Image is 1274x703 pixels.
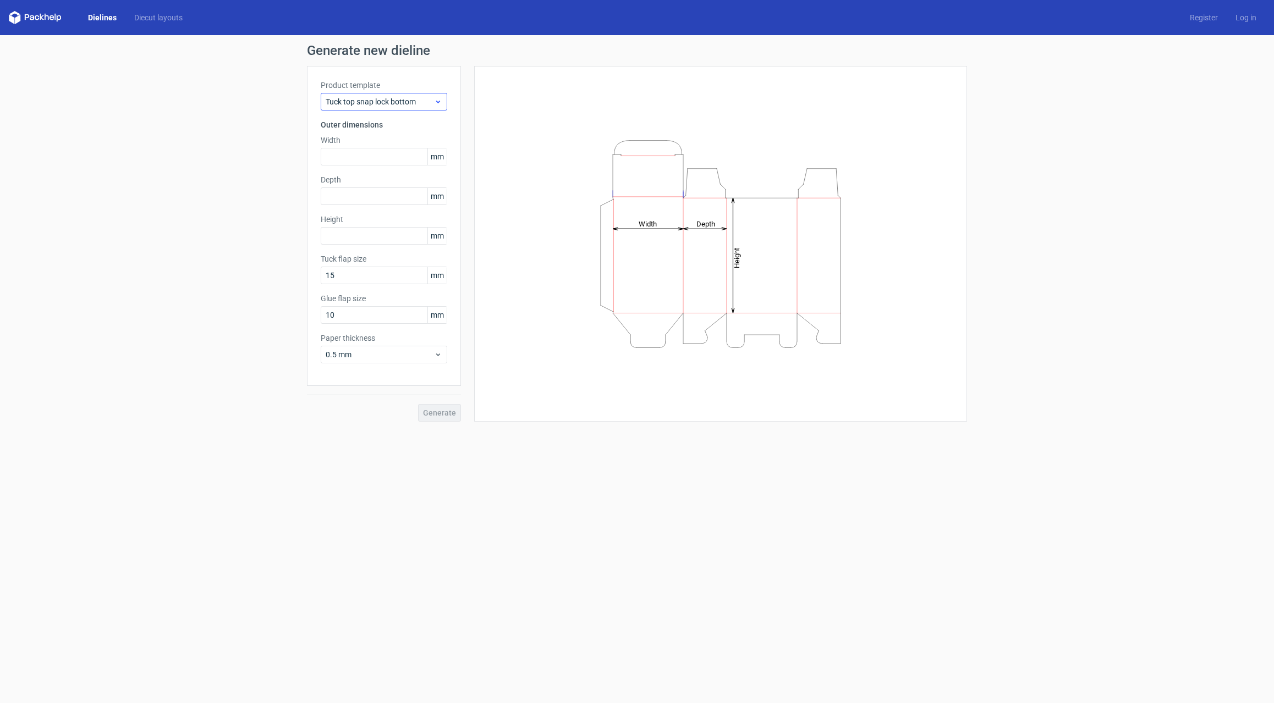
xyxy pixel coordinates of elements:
h1: Generate new dieline [307,44,967,57]
tspan: Width [639,219,657,228]
span: mm [427,307,447,323]
span: 0.5 mm [326,349,434,360]
tspan: Depth [696,219,715,228]
h3: Outer dimensions [321,119,447,130]
label: Paper thickness [321,333,447,344]
tspan: Height [733,247,741,268]
label: Width [321,135,447,146]
label: Tuck flap size [321,253,447,264]
label: Depth [321,174,447,185]
a: Log in [1227,12,1265,23]
label: Height [321,214,447,225]
label: Product template [321,80,447,91]
a: Dielines [79,12,125,23]
span: mm [427,228,447,244]
span: mm [427,188,447,204]
label: Glue flap size [321,293,447,304]
a: Diecut layouts [125,12,191,23]
span: Tuck top snap lock bottom [326,96,434,107]
span: mm [427,267,447,284]
span: mm [427,148,447,165]
a: Register [1181,12,1227,23]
